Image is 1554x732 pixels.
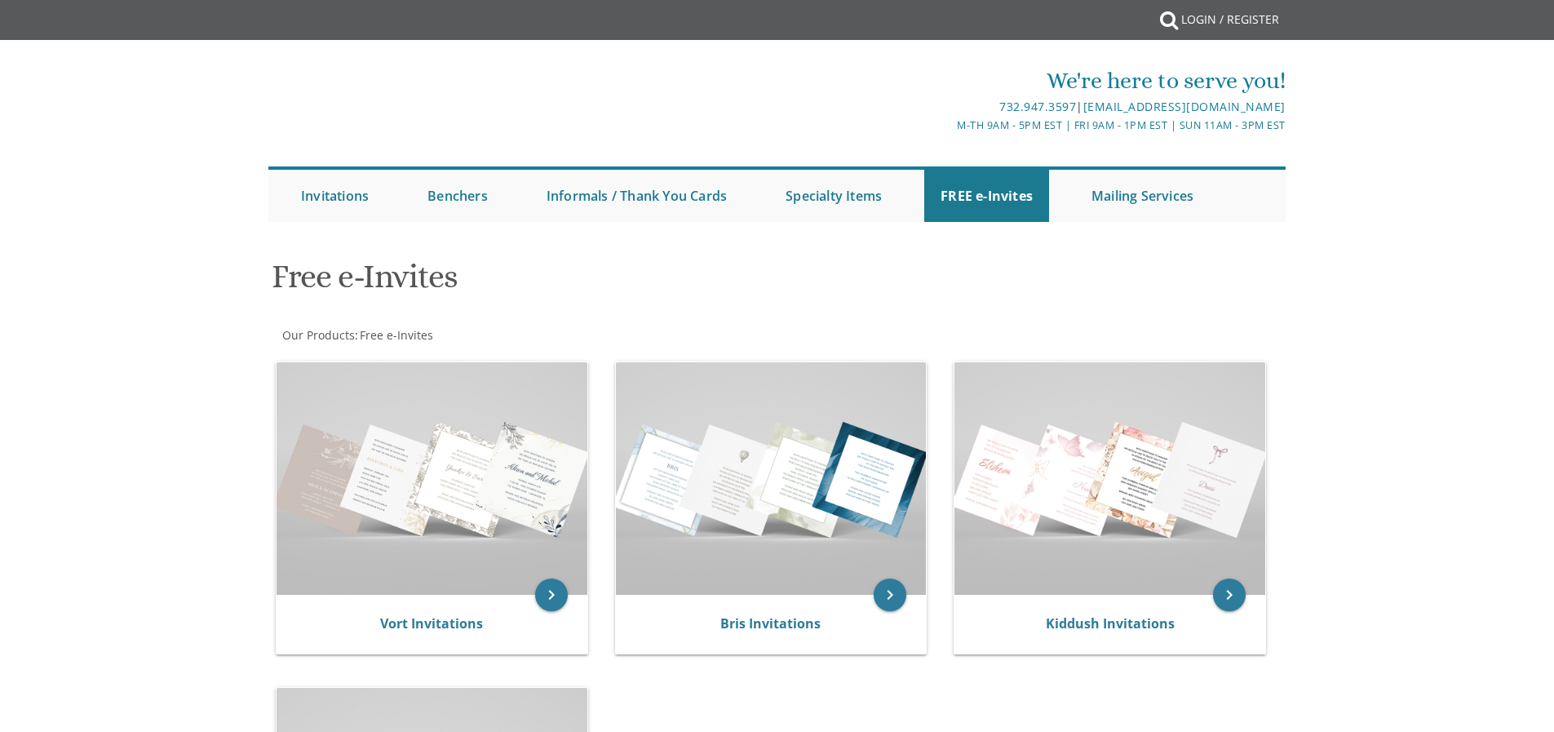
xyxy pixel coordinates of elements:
h1: Free e-Invites [272,259,937,307]
a: Our Products [281,327,355,343]
a: Benchers [411,170,504,222]
a: Bris Invitations [720,614,821,632]
img: Vort Invitations [277,362,587,595]
div: M-Th 9am - 5pm EST | Fri 9am - 1pm EST | Sun 11am - 3pm EST [609,117,1286,134]
a: Mailing Services [1075,170,1210,222]
a: keyboard_arrow_right [1213,579,1246,611]
a: keyboard_arrow_right [535,579,568,611]
a: Specialty Items [769,170,898,222]
a: FREE e-Invites [924,170,1049,222]
div: We're here to serve you! [609,64,1286,97]
a: 732.947.3597 [999,99,1076,114]
a: Informals / Thank You Cards [530,170,743,222]
a: Invitations [285,170,385,222]
img: Bris Invitations [616,362,927,595]
span: Free e-Invites [360,327,433,343]
img: Kiddush Invitations [954,362,1265,595]
a: keyboard_arrow_right [874,579,906,611]
a: Free e-Invites [358,327,433,343]
div: : [268,327,777,344]
a: [EMAIL_ADDRESS][DOMAIN_NAME] [1083,99,1286,114]
div: | [609,97,1286,117]
a: Kiddush Invitations [1046,614,1175,632]
a: Vort Invitations [380,614,483,632]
